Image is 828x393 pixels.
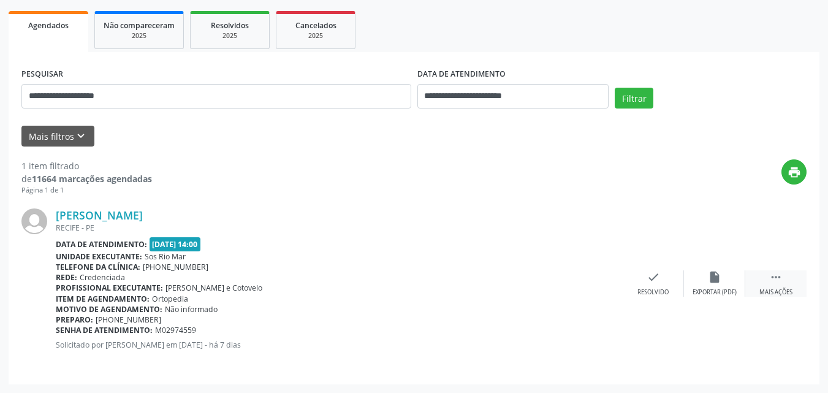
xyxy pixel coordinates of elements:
b: Senha de atendimento: [56,325,153,335]
p: Solicitado por [PERSON_NAME] em [DATE] - há 7 dias [56,340,623,350]
i: insert_drive_file [708,270,721,284]
div: de [21,172,152,185]
span: Credenciada [80,272,125,283]
span: Resolvidos [211,20,249,31]
b: Profissional executante: [56,283,163,293]
span: Agendados [28,20,69,31]
b: Unidade executante: [56,251,142,262]
div: 2025 [199,31,260,40]
div: 2025 [104,31,175,40]
b: Preparo: [56,315,93,325]
i:  [769,270,783,284]
span: Ortopedia [152,294,188,304]
img: img [21,208,47,234]
div: Resolvido [637,288,669,297]
span: M02974559 [155,325,196,335]
b: Rede: [56,272,77,283]
span: Não informado [165,304,218,315]
i: print [788,166,801,179]
button: Mais filtroskeyboard_arrow_down [21,126,94,147]
i: keyboard_arrow_down [74,129,88,143]
span: [PHONE_NUMBER] [143,262,208,272]
div: 1 item filtrado [21,159,152,172]
span: Não compareceram [104,20,175,31]
b: Data de atendimento: [56,239,147,250]
a: [PERSON_NAME] [56,208,143,222]
label: DATA DE ATENDIMENTO [417,65,506,84]
b: Motivo de agendamento: [56,304,162,315]
i: check [647,270,660,284]
strong: 11664 marcações agendadas [32,173,152,185]
span: Sos Rio Mar [145,251,186,262]
b: Telefone da clínica: [56,262,140,272]
b: Item de agendamento: [56,294,150,304]
div: Mais ações [759,288,792,297]
div: 2025 [285,31,346,40]
div: RECIFE - PE [56,223,623,233]
span: [DATE] 14:00 [150,237,201,251]
button: print [781,159,807,185]
span: [PERSON_NAME] e Cotovelo [165,283,262,293]
span: Cancelados [295,20,336,31]
div: Página 1 de 1 [21,185,152,196]
label: PESQUISAR [21,65,63,84]
span: [PHONE_NUMBER] [96,315,161,325]
button: Filtrar [615,88,653,109]
div: Exportar (PDF) [693,288,737,297]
